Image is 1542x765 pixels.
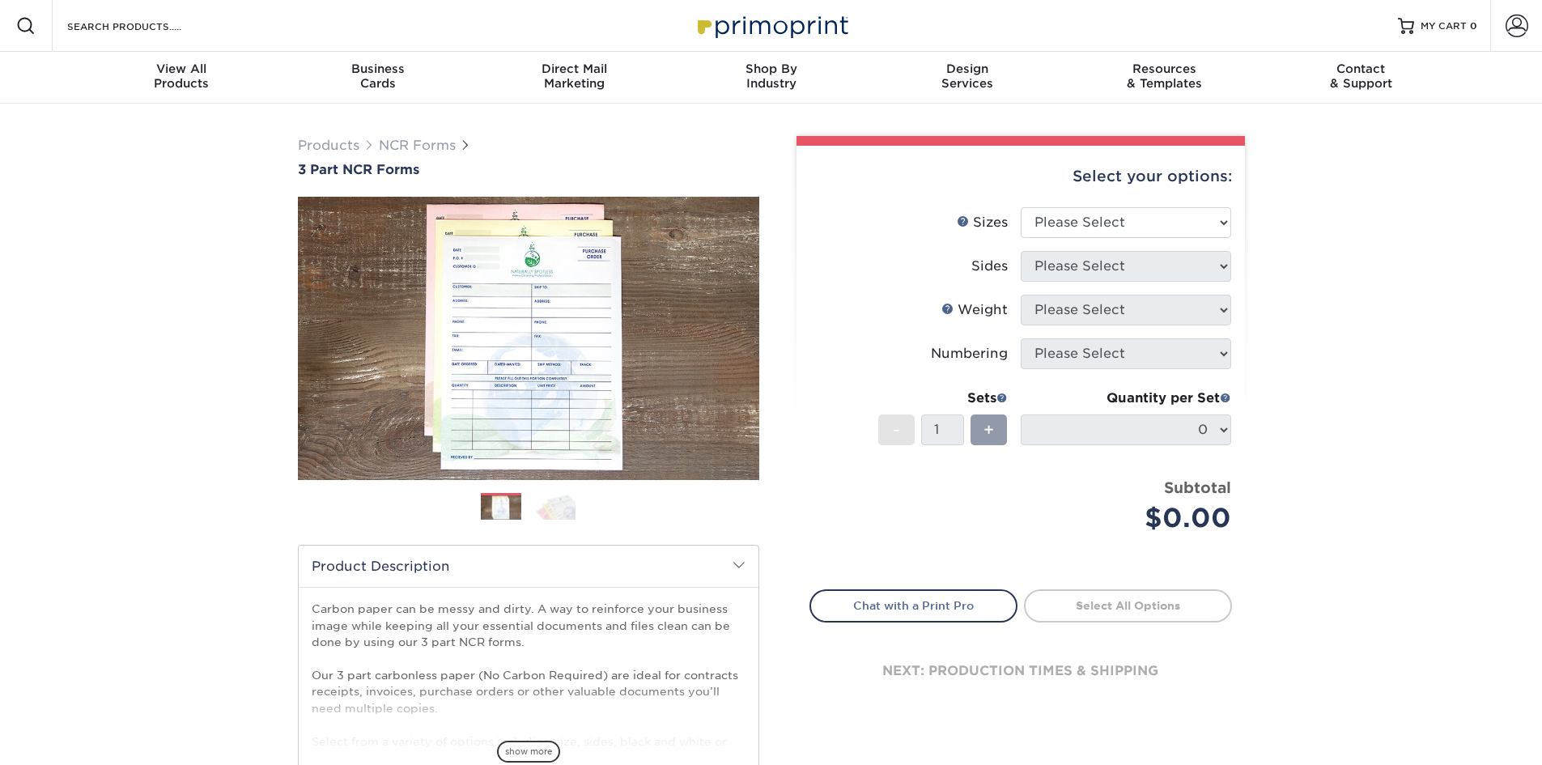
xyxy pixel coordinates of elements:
div: Select your options: [809,146,1232,207]
a: Contact& Support [1263,52,1459,104]
a: Chat with a Print Pro [809,589,1017,622]
input: SEARCH PRODUCTS..... [66,16,223,36]
img: 3 Part NCR Forms 01 [298,179,759,498]
img: Primoprint [690,8,852,43]
span: Direct Mail [476,62,673,76]
span: Resources [1066,62,1263,76]
div: Sizes [957,213,1008,232]
a: View AllProducts [83,52,280,104]
div: & Support [1263,62,1459,91]
div: $0.00 [1033,499,1231,538]
span: Business [279,62,476,76]
div: Sides [971,257,1008,276]
div: Weight [941,300,1008,320]
a: BusinessCards [279,52,476,104]
div: Products [83,62,280,91]
span: Design [869,62,1066,76]
div: Services [869,62,1066,91]
span: MY CART [1421,19,1467,33]
span: View All [83,62,280,76]
a: Select All Options [1024,589,1232,622]
a: Resources& Templates [1066,52,1263,104]
h2: Product Description [299,546,758,587]
span: - [893,418,900,442]
a: Products [298,138,359,153]
strong: Subtotal [1164,478,1231,496]
div: Cards [279,62,476,91]
span: 0 [1470,20,1477,32]
span: Shop By [673,62,869,76]
a: Direct MailMarketing [476,52,673,104]
span: 3 Part NCR Forms [298,162,419,177]
div: Numbering [931,344,1008,363]
span: + [983,418,994,442]
div: Quantity per Set [1021,389,1231,408]
span: show more [497,741,560,763]
a: NCR Forms [379,138,456,153]
div: Sets [878,389,1008,408]
div: & Templates [1066,62,1263,91]
div: Industry [673,62,869,91]
img: NCR Forms 01 [481,494,521,522]
div: Marketing [476,62,673,91]
a: Shop ByIndustry [673,52,869,104]
span: Contact [1263,62,1459,76]
img: NCR Forms 02 [535,492,576,521]
div: next: production times & shipping [809,623,1232,720]
a: DesignServices [869,52,1066,104]
a: 3 Part NCR Forms [298,162,759,177]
